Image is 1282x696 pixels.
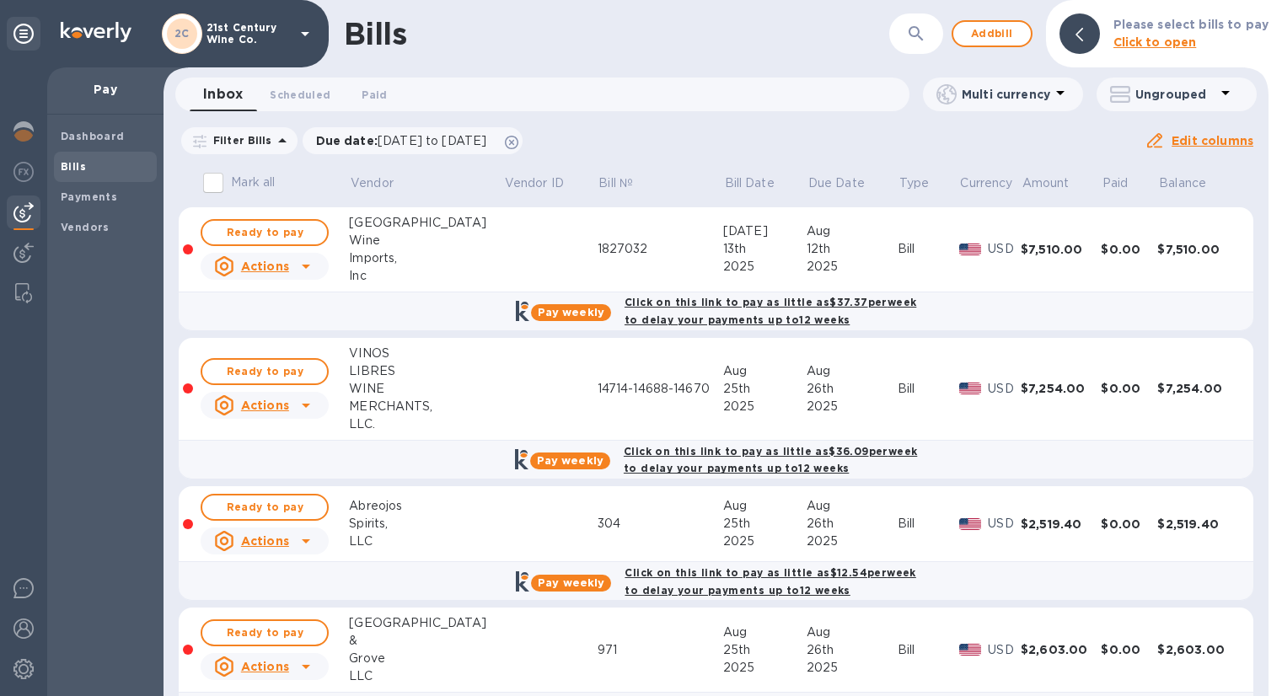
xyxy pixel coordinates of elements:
div: $0.00 [1101,516,1157,533]
p: Multi currency [962,86,1050,103]
b: Vendors [61,221,110,233]
div: WINE [349,380,503,398]
b: Click on this link to pay as little as $36.09 per week to delay your payments up to 12 weeks [624,445,917,475]
div: $0.00 [1101,380,1157,397]
p: Type [899,174,930,192]
div: [GEOGRAPHIC_DATA] [349,614,503,632]
div: 2025 [807,533,898,550]
div: 25th [723,515,807,533]
div: 304 [598,515,723,533]
div: $2,519.40 [1021,516,1101,533]
div: & [349,632,503,650]
div: 2025 [807,659,898,677]
img: USD [959,518,982,530]
div: 2025 [723,258,807,276]
div: 2025 [807,398,898,415]
div: Aug [723,362,807,380]
b: Payments [61,190,117,203]
div: Aug [723,624,807,641]
span: Amount [1022,174,1092,192]
div: 26th [807,515,898,533]
span: Bill Date [725,174,797,192]
div: Aug [807,222,898,240]
div: 1827032 [598,240,723,258]
span: Balance [1159,174,1228,192]
img: USD [959,244,982,255]
div: 2025 [723,398,807,415]
div: $7,510.00 [1157,241,1238,258]
div: 25th [723,380,807,398]
div: $2,519.40 [1157,516,1238,533]
b: Pay weekly [537,454,603,467]
div: $0.00 [1101,241,1157,258]
p: 21st Century Wine Co. [207,22,291,46]
span: Add bill [967,24,1017,44]
p: Ungrouped [1135,86,1215,103]
u: Actions [241,399,289,412]
div: $7,254.00 [1157,380,1238,397]
img: Logo [61,22,131,42]
b: 2C [174,27,190,40]
div: LIBRES [349,362,503,380]
div: Due date:[DATE] to [DATE] [303,127,523,154]
span: Due Date [808,174,887,192]
p: USD [988,515,1021,533]
div: Aug [807,362,898,380]
span: Paid [1102,174,1151,192]
p: Mark all [231,174,275,191]
b: Bills [61,160,86,173]
div: MERCHANTS, [349,398,503,415]
u: Actions [241,534,289,548]
div: Bill [898,240,959,258]
p: USD [988,641,1021,659]
div: LLC. [349,415,503,433]
div: Bill [898,641,959,659]
div: Imports, [349,249,503,267]
p: Balance [1159,174,1206,192]
div: Aug [807,497,898,515]
b: Click on this link to pay as little as $37.37 per week to delay your payments up to 12 weeks [625,296,916,326]
span: Ready to pay [216,361,314,382]
button: Ready to pay [201,358,329,385]
b: Pay weekly [538,306,604,319]
div: 26th [807,380,898,398]
div: 13th [723,240,807,258]
div: 2025 [723,659,807,677]
u: Actions [241,260,289,273]
div: LLC [349,533,503,550]
button: Ready to pay [201,494,329,521]
div: Aug [807,624,898,641]
div: VINOS [349,345,503,362]
b: Please select bills to pay [1113,18,1269,31]
div: Unpin categories [7,17,40,51]
span: Inbox [203,83,243,106]
img: USD [959,383,982,394]
div: [GEOGRAPHIC_DATA] [349,214,503,232]
button: Ready to pay [201,219,329,246]
p: Pay [61,81,150,98]
div: $2,603.00 [1021,641,1101,658]
p: Due date : [316,132,496,149]
span: [DATE] to [DATE] [378,134,486,147]
b: Click on this link to pay as little as $12.54 per week to delay your payments up to 12 weeks [625,566,915,597]
p: Vendor ID [505,174,564,192]
p: Vendor [351,174,394,192]
span: Currency [960,174,1012,192]
div: $0.00 [1101,641,1157,658]
img: USD [959,644,982,656]
div: [DATE] [723,222,807,240]
b: Pay weekly [538,576,604,589]
img: Foreign exchange [13,162,34,182]
div: Grove [349,650,503,667]
p: Amount [1022,174,1070,192]
span: Scheduled [270,86,330,104]
span: Type [899,174,952,192]
p: Bill № [598,174,633,192]
div: 14714-14688-14670 [598,380,723,398]
div: LLC [349,667,503,685]
span: Ready to pay [216,497,314,517]
p: Paid [1102,174,1129,192]
div: Bill [898,380,959,398]
p: Bill Date [725,174,775,192]
div: $2,603.00 [1157,641,1238,658]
